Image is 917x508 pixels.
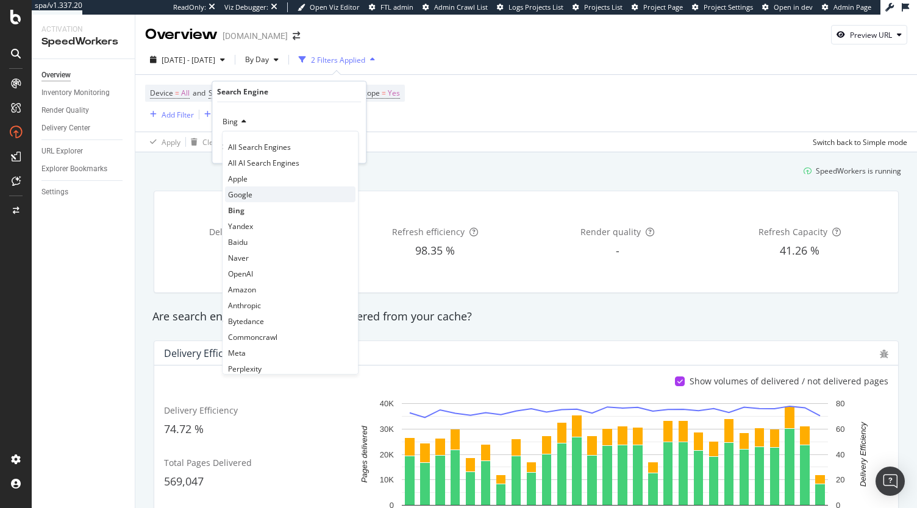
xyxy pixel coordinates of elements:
span: and [193,88,205,98]
button: Switch back to Simple mode [808,132,907,152]
button: [DATE] - [DATE] [145,50,230,69]
span: Apple [228,173,248,183]
a: Explorer Bookmarks [41,163,126,175]
div: Render Quality [41,104,89,117]
span: Yandex [228,220,253,231]
span: By Day [240,54,269,65]
span: 41.26 % [780,243,819,258]
div: Clear [202,137,221,147]
div: Delivery Center [41,122,90,135]
div: Are search engines delivered from your cache? [146,309,906,325]
div: SpeedWorkers [41,35,125,49]
span: Logs Projects List [508,2,563,12]
a: URL Explorer [41,145,126,158]
span: Perplexity [228,363,262,373]
span: 569,047 [164,474,204,489]
div: 2 Filters Applied [311,55,365,65]
span: Delivery Efficiency [164,404,238,416]
span: Open Viz Editor [310,2,360,12]
span: Open in dev [774,2,813,12]
div: bug [880,350,888,358]
span: Yes [388,85,400,102]
div: Viz Debugger: [224,2,268,12]
div: Preview URL [850,30,892,40]
text: Delivery Efficiency [858,422,868,487]
text: 10K [380,475,394,484]
span: Device [150,88,173,98]
text: 30K [380,425,394,434]
a: Overview [41,69,126,82]
span: Meta [228,347,246,358]
a: Delivery Center [41,122,126,135]
span: Amazon [228,284,256,294]
button: Cancel [217,141,255,153]
button: Preview URL [831,25,907,44]
span: Delivery efficiency [209,226,283,238]
span: Admin Crawl List [434,2,488,12]
button: Apply [145,132,180,152]
div: Switch back to Simple mode [813,137,907,147]
button: Add Filter Group [199,107,271,122]
a: Render Quality [41,104,126,117]
span: Refresh efficiency [392,226,465,238]
text: 20 [836,475,844,484]
span: Baidu [228,236,248,247]
text: 40K [380,399,394,408]
span: Commoncrawl [228,331,277,342]
div: Delivery Efficiency over time [164,347,296,359]
span: Refresh Capacity [758,226,827,238]
text: Pages delivered [360,426,369,483]
span: = [175,88,179,98]
text: 80 [836,399,844,408]
button: Add Filter [145,107,194,122]
span: Project Settings [704,2,753,12]
span: Admin Page [833,2,871,12]
button: 2 Filters Applied [294,50,380,69]
div: Apply [162,137,180,147]
a: Admin Page [822,2,871,12]
a: Project Settings [692,2,753,12]
div: Show volumes of delivered / not delivered pages [690,375,888,387]
span: Naver [228,252,249,263]
a: Project Page [632,2,683,12]
div: Open Intercom Messenger [876,467,905,496]
a: Inventory Monitoring [41,86,126,99]
a: Settings [41,186,126,199]
div: Activation [41,24,125,35]
span: FTL admin [380,2,413,12]
button: Clear [186,132,221,152]
text: 20K [380,450,394,459]
span: All Search Engines [228,141,291,152]
span: Render quality [580,226,641,238]
a: Open Viz Editor [298,2,360,12]
span: Bytedance [228,316,264,326]
div: Add Filter [162,110,194,120]
div: Explorer Bookmarks [41,163,107,175]
text: 40 [836,450,844,459]
button: By Day [240,50,284,69]
a: FTL admin [369,2,413,12]
div: Settings [41,186,68,199]
div: Search Engine [217,86,268,97]
span: Anthropic [228,300,261,310]
a: Admin Crawl List [423,2,488,12]
div: URL Explorer [41,145,83,158]
span: Google [228,189,252,199]
span: Project Page [643,2,683,12]
a: Logs Projects List [497,2,563,12]
div: arrow-right-arrow-left [293,32,300,40]
span: All AI Search Engines [228,157,299,168]
text: 60 [836,425,844,434]
a: Projects List [573,2,623,12]
div: [DOMAIN_NAME] [223,30,288,42]
span: All [181,85,190,102]
span: = [382,88,386,98]
span: 98.35 % [415,243,455,258]
span: Bing [223,116,238,127]
div: Overview [41,69,71,82]
span: Projects List [584,2,623,12]
a: Open in dev [762,2,813,12]
span: Bing [228,205,244,215]
span: Search Engine [209,88,257,98]
span: - [616,243,619,258]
